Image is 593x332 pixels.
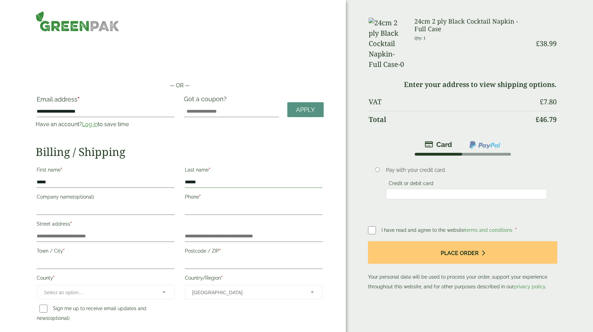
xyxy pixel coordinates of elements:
a: Apply [287,102,324,117]
p: Have an account? to save time [36,120,176,129]
span: (optional) [73,194,94,200]
img: 24cm 2 ply Black Cocktail Napkin-Full Case-0 [369,18,406,70]
h2: Billing / Shipping [36,145,324,158]
th: Total [369,111,531,128]
label: Town / City [37,246,174,258]
span: I have read and agree to the website [381,227,514,233]
label: Got a coupon? [184,95,230,106]
label: Credit or debit card [386,181,436,188]
a: privacy policy [514,284,545,289]
p: Pay with your credit card. [386,166,547,174]
label: Postcode / ZIP [185,246,323,258]
span: Albania [192,285,302,300]
iframe: Secure payment button frame [36,59,324,73]
label: First name [37,165,174,177]
bdi: 38.99 [536,39,557,48]
a: terms and conditions [465,227,512,233]
label: Company name [37,192,174,204]
abbr: required [219,248,221,254]
img: ppcp-gateway.png [469,140,501,149]
small: Qty: 1 [414,35,426,41]
th: VAT [369,94,531,110]
span: £ [540,97,543,106]
abbr: required [61,167,62,173]
abbr: required [63,248,65,254]
p: Your personal data will be used to process your order, support your experience throughout this we... [368,241,557,291]
label: Street address [37,219,174,231]
abbr: required [209,167,210,173]
button: Place order [368,241,557,264]
h3: 24cm 2 ply Black Cocktail Napkin - Full Case [414,18,531,33]
p: — OR — [36,81,324,90]
span: £ [536,115,539,124]
label: Sign me up to receive email updates and news [37,306,146,323]
img: stripe.png [425,140,452,149]
a: Log in [82,121,98,128]
abbr: required [221,275,223,281]
bdi: 7.80 [540,97,557,106]
label: Last name [185,165,323,177]
span: Country/Region [185,285,323,299]
input: Sign me up to receive email updates and news(optional) [39,305,47,313]
span: (optional) [48,315,70,321]
abbr: required [53,275,55,281]
span: £ [536,39,540,48]
span: Apply [296,106,315,114]
td: Enter your address to view shipping options. [369,76,557,93]
span: County [37,285,174,299]
abbr: required [199,194,201,200]
label: Email address [37,96,174,106]
abbr: required [515,227,517,233]
label: Country/Region [185,273,323,285]
bdi: 46.79 [536,115,557,124]
iframe: Secure card payment input frame [388,191,545,197]
label: County [37,273,174,285]
span: Select an option… [44,290,83,295]
label: Phone [185,192,323,204]
abbr: required [78,96,80,103]
abbr: required [70,221,72,227]
img: GreenPak Supplies [36,11,120,32]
